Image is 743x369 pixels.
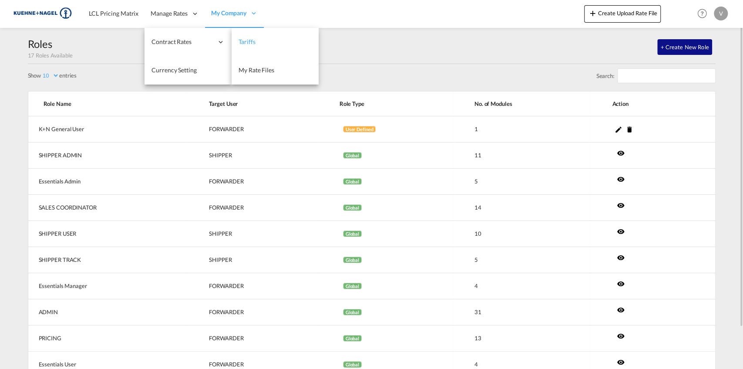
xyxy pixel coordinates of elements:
[239,66,274,74] span: My Rate Files
[28,37,53,50] span: Roles
[343,361,362,368] span: Global
[616,358,624,366] md-icon: icon-eye
[453,299,591,325] td: 31
[453,142,591,169] td: 11
[28,299,188,325] td: ADMIN
[89,10,138,17] span: LCL Pricing Matrix
[453,195,591,221] td: 14
[209,100,317,108] span: Target User
[657,39,712,55] button: + Create New Role
[211,9,246,17] span: My Company
[28,142,188,169] td: SHIPPER ADMIN
[616,280,624,288] md-icon: icon-eye
[343,283,362,289] span: Global
[616,149,624,157] md-icon: icon-eye
[187,195,317,221] td: FORWARDER
[28,169,188,195] td: Essentials Admin
[187,299,317,325] td: FORWARDER
[614,125,622,133] md-icon: icon-pencil
[453,221,591,247] td: 10
[343,335,362,342] span: Global
[187,247,317,273] td: SHIPPER
[616,306,624,314] md-icon: icon-eye
[28,247,188,273] td: SHIPPER TRACK
[187,273,317,299] td: FORWARDER
[187,221,317,247] td: SHIPPER
[453,325,591,352] td: 13
[28,71,77,79] label: Show entries
[151,9,188,18] span: Manage Rates
[584,5,661,23] button: icon-plus 400-fgCreate Upload Rate File
[187,116,317,142] td: FORWARDER
[625,125,633,133] md-icon: icon-delete
[616,175,624,183] md-icon: icon-eye
[714,7,728,20] div: V
[151,37,213,46] span: Contract Rates
[28,273,188,299] td: Essentials Manager
[617,68,716,83] input: Search:
[239,38,255,45] span: Tariffs
[343,257,362,263] span: Global
[28,116,188,142] td: K+N General User
[343,178,362,185] span: Global
[596,68,716,83] label: Search:
[453,116,591,142] td: 1
[588,8,598,18] md-icon: icon-plus 400-fg
[145,56,232,85] a: Currency Setting
[695,6,709,21] span: Help
[145,28,232,56] div: Contract Rates
[612,100,704,108] span: Action
[28,325,188,352] td: PRICING
[343,309,362,315] span: Global
[453,247,591,273] td: 5
[453,273,591,299] td: 4
[41,72,59,79] select: Showentries
[453,169,591,195] td: 5
[28,52,73,59] span: 17 Roles Available
[28,195,188,221] td: SALES COORDINATOR
[13,4,72,24] img: 36441310f41511efafde313da40ec4a4.png
[187,142,317,169] td: SHIPPER
[616,254,624,261] md-icon: icon-eye
[343,204,362,211] span: Global
[232,56,319,85] a: My Rate Files
[340,100,453,108] span: Role Type
[616,332,624,340] md-icon: icon-eye
[187,325,317,352] td: FORWARDER
[616,201,624,209] md-icon: icon-eye
[28,221,188,247] td: SHIPPER USER
[616,227,624,235] md-icon: icon-eye
[343,126,376,132] span: User Defined
[343,152,362,159] span: Global
[187,169,317,195] td: FORWARDER
[44,100,188,108] span: Role Name
[474,100,591,108] span: No. of Modules
[151,66,196,74] span: Currency Setting
[695,6,714,22] div: Help
[343,230,362,237] span: Global
[232,28,319,56] a: Tariffs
